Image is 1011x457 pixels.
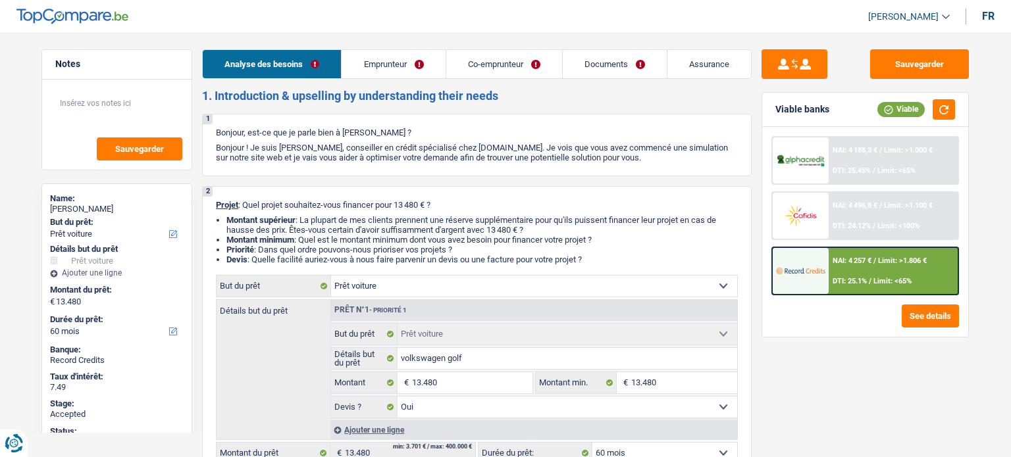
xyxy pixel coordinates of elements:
span: Limit: <100% [877,222,920,230]
span: [PERSON_NAME] [868,11,939,22]
span: Limit: <65% [877,166,916,175]
div: [PERSON_NAME] [50,204,184,214]
span: / [869,277,871,285]
strong: Priorité [226,245,254,254]
a: Documents [563,50,667,78]
img: TopCompare Logo [16,9,128,24]
span: € [617,372,631,393]
span: / [879,201,882,210]
button: See details [902,304,959,327]
span: Limit: >1.000 € [884,146,933,155]
h5: Notes [55,59,178,70]
a: [PERSON_NAME] [858,6,950,28]
span: NAI: 4 496,8 € [833,201,877,210]
label: Montant [331,372,398,393]
div: fr [982,10,995,22]
p: Bonjour ! Je suis [PERSON_NAME], conseiller en crédit spécialisé chez [DOMAIN_NAME]. Je vois que ... [216,143,738,162]
strong: Montant supérieur [226,215,296,225]
span: Limit: <65% [873,277,912,285]
span: DTI: 25.1% [833,277,867,285]
p: Bonjour, est-ce que je parle bien à [PERSON_NAME] ? [216,128,738,137]
h2: 1. Introduction & upselling by understanding their needs [202,89,752,103]
li: : La plupart de mes clients prennent une réserve supplémentaire pour qu'ils puissent financer leu... [226,215,738,235]
img: Cofidis [776,203,825,228]
label: Montant min. [536,372,616,393]
div: Banque: [50,345,184,355]
span: Limit: >1.100 € [884,201,933,210]
span: Sauvegarder [115,145,164,153]
a: Emprunteur [342,50,445,78]
label: Détails but du prêt [331,348,398,369]
div: Record Credits [50,355,184,366]
div: 2 [203,187,213,197]
li: : Quel est le montant minimum dont vous avez besoin pour financer votre projet ? [226,235,738,245]
label: But du prêt [217,276,331,297]
span: DTI: 25.45% [833,166,871,175]
div: Accepted [50,409,184,420]
a: Co-emprunteur [446,50,562,78]
div: Viable banks [775,104,829,115]
div: min: 3.701 € / max: 400.000 € [393,444,472,450]
span: / [873,256,876,265]
span: Devis [226,254,247,264]
span: € [398,372,412,393]
span: NAI: 4 188,3 € [833,146,877,155]
span: - Priorité 1 [369,306,407,314]
span: / [873,166,875,175]
button: Sauvegarder [870,49,969,79]
span: / [873,222,875,230]
span: DTI: 24.12% [833,222,871,230]
label: Devis ? [331,397,398,418]
strong: Montant minimum [226,235,294,245]
label: Détails but du prêt [217,300,330,315]
span: / [879,146,882,155]
div: Name: [50,193,184,204]
li: : Quelle facilité auriez-vous à nous faire parvenir un devis ou une facture pour votre projet ? [226,254,738,264]
li: : Dans quel ordre pouvons-nous prioriser vos projets ? [226,245,738,254]
div: Taux d'intérêt: [50,372,184,382]
button: Sauvegarder [97,137,182,160]
span: NAI: 4 257 € [833,256,871,265]
img: AlphaCredit [776,153,825,168]
div: Ajouter une ligne [330,420,737,439]
label: But du prêt: [50,217,181,228]
label: But du prêt [331,324,398,345]
img: Record Credits [776,258,825,283]
div: Viable [877,102,925,116]
span: € [50,297,55,307]
div: Prêt n°1 [331,306,410,314]
span: Projet [216,200,238,210]
a: Analyse des besoins [203,50,341,78]
label: Montant du prêt: [50,285,181,295]
div: Ajouter une ligne [50,268,184,277]
div: Status: [50,426,184,437]
a: Assurance [667,50,751,78]
div: 7.49 [50,382,184,393]
span: Limit: >1.806 € [878,256,927,265]
label: Durée du prêt: [50,314,181,325]
div: 1 [203,114,213,124]
div: Stage: [50,398,184,409]
p: : Quel projet souhaitez-vous financer pour 13 480 € ? [216,200,738,210]
div: Détails but du prêt [50,244,184,254]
